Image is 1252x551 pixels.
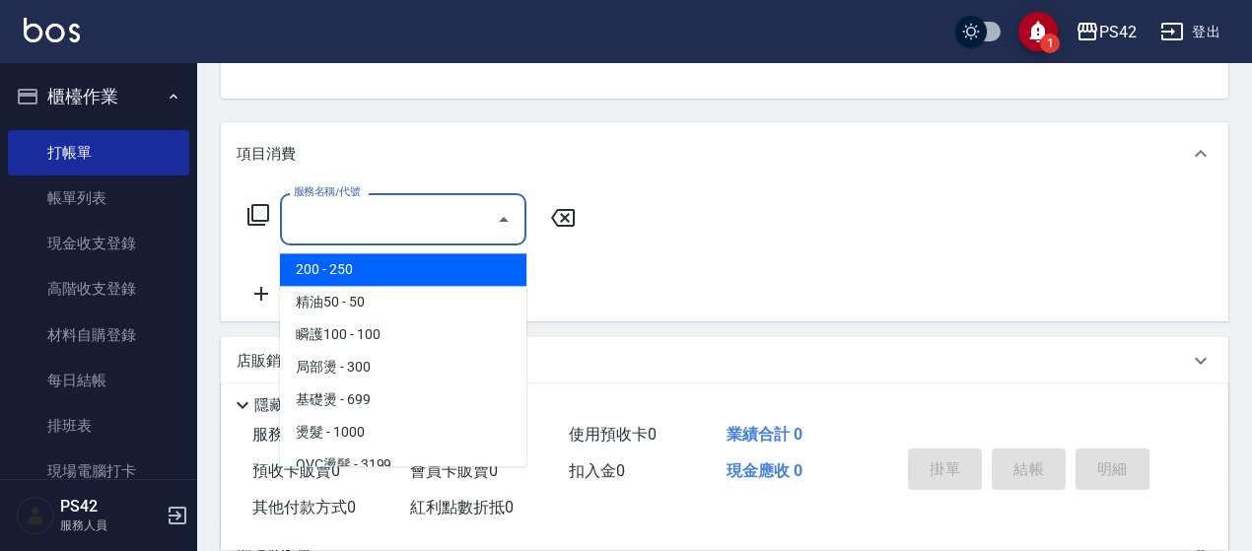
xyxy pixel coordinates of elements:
a: 打帳單 [8,130,189,175]
span: 紅利點數折抵 0 [410,498,514,517]
a: 排班表 [8,403,189,448]
button: Close [488,204,520,236]
a: 材料自購登錄 [8,312,189,358]
label: 服務名稱/代號 [294,184,360,199]
div: PS42 [1099,20,1137,44]
div: 項目消費 [221,122,1228,185]
span: 使用預收卡 0 [569,425,657,444]
p: 隱藏業績明細 [254,395,343,416]
span: 200 - 250 [280,253,526,286]
span: 現金應收 0 [727,461,802,480]
a: 現金收支登錄 [8,221,189,266]
h5: PS42 [60,497,161,517]
button: 櫃檯作業 [8,71,189,122]
span: 基礎燙 - 699 [280,383,526,416]
a: 帳單列表 [8,175,189,221]
span: 扣入金 0 [569,461,625,480]
p: 項目消費 [237,144,296,165]
span: 局部燙 - 300 [280,351,526,383]
span: OVC燙髮 - 3199 [280,448,526,481]
button: save [1018,12,1058,51]
button: PS42 [1068,12,1145,52]
span: 業績合計 0 [727,425,802,444]
span: 其他付款方式 0 [252,498,356,517]
span: 1 [1040,34,1060,53]
a: 高階收支登錄 [8,266,189,311]
img: Logo [24,18,80,42]
a: 每日結帳 [8,358,189,403]
p: 店販銷售 [237,351,296,372]
span: 預收卡販賣 0 [252,461,340,480]
p: 服務人員 [60,517,161,534]
span: 會員卡販賣 0 [410,461,498,480]
span: 精油50 - 50 [280,286,526,318]
span: 燙髮 - 1000 [280,416,526,448]
span: 服務消費 0 [252,425,324,444]
span: 瞬護100 - 100 [280,318,526,351]
div: 店販銷售 [221,337,1228,384]
img: Person [16,496,55,535]
a: 現場電腦打卡 [8,448,189,494]
button: 登出 [1152,14,1228,50]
